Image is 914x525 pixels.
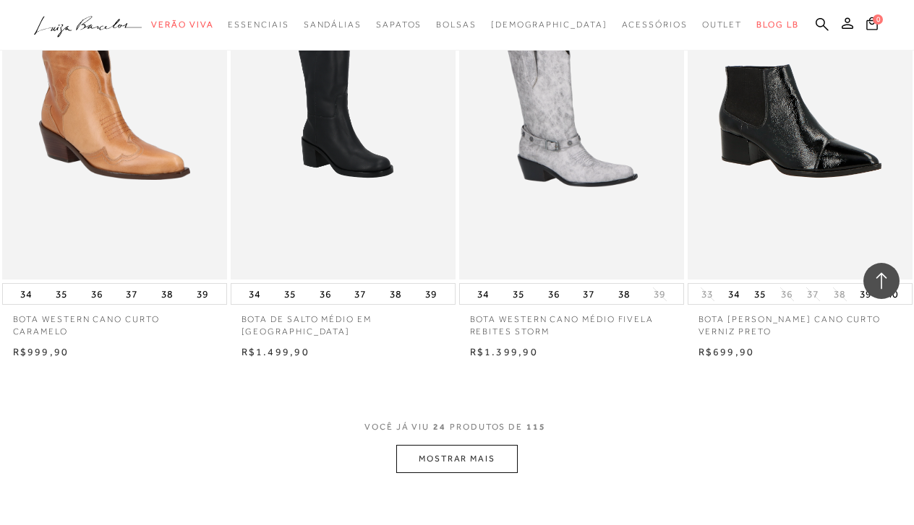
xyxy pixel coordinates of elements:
button: 37 [121,284,142,304]
span: BLOG LB [756,19,798,30]
span: 115 [526,422,546,432]
span: Verão Viva [151,19,213,30]
span: R$699,90 [699,346,755,357]
span: [DEMOGRAPHIC_DATA] [491,19,607,30]
button: 34 [16,284,36,304]
button: 34 [724,284,744,304]
button: 34 [473,284,493,304]
button: 35 [280,284,300,304]
a: categoryNavScreenReaderText [151,12,213,38]
span: 0 [873,14,883,25]
button: 39 [192,284,213,304]
span: Bolsas [436,19,477,30]
span: Outlet [702,19,743,30]
a: BOTA WESTERN CANO MÉDIO FIVELA REBITES STORM [459,305,684,338]
button: 36 [544,284,564,304]
a: BOTA WESTERN CANO CURTO CARAMELO [2,305,227,338]
span: Essenciais [228,19,289,30]
a: categoryNavScreenReaderText [622,12,688,38]
span: 24 [433,422,446,432]
button: 38 [385,284,406,304]
a: BOTA DE SALTO MÉDIO EM [GEOGRAPHIC_DATA] [231,305,456,338]
button: 38 [829,287,850,301]
button: 38 [614,284,634,304]
a: BLOG LB [756,12,798,38]
button: 36 [87,284,107,304]
span: Acessórios [622,19,688,30]
button: 38 [157,284,177,304]
button: 35 [750,284,770,304]
span: R$999,90 [13,346,69,357]
button: MOSTRAR MAIS [396,445,518,473]
button: 35 [508,284,529,304]
a: categoryNavScreenReaderText [436,12,477,38]
button: 36 [315,284,336,304]
button: 39 [649,287,670,301]
button: 37 [578,284,599,304]
button: 34 [244,284,265,304]
button: 37 [350,284,370,304]
span: R$1.399,90 [470,346,538,357]
span: Sapatos [376,19,422,30]
a: categoryNavScreenReaderText [304,12,362,38]
span: R$1.499,90 [242,346,309,357]
button: 33 [697,287,717,301]
button: 37 [803,287,823,301]
a: noSubCategoriesText [491,12,607,38]
a: categoryNavScreenReaderText [228,12,289,38]
button: 39 [421,284,441,304]
button: 39 [855,284,876,304]
a: BOTA [PERSON_NAME] CANO CURTO VERNIZ PRETO [688,305,913,338]
button: 35 [51,284,72,304]
a: categoryNavScreenReaderText [376,12,422,38]
a: categoryNavScreenReaderText [702,12,743,38]
span: VOCÊ JÁ VIU PRODUTOS DE [364,422,550,432]
button: 0 [862,16,882,35]
button: 36 [777,287,797,301]
span: Sandálias [304,19,362,30]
